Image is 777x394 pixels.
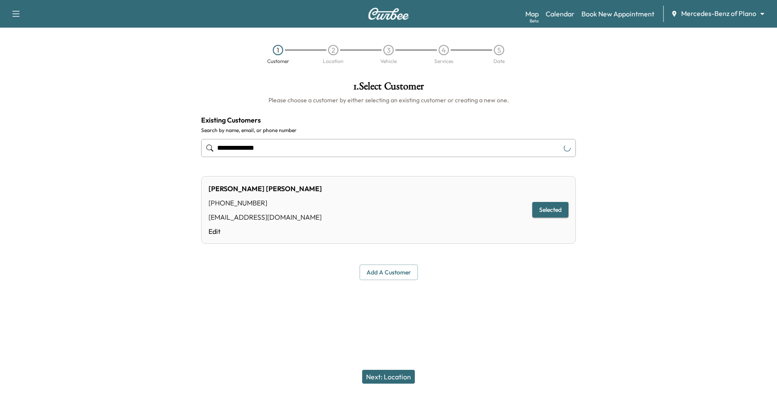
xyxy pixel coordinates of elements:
div: Customer [267,59,289,64]
div: Beta [530,18,539,24]
div: 2 [328,45,338,55]
div: [EMAIL_ADDRESS][DOMAIN_NAME] [208,212,322,222]
img: Curbee Logo [368,8,409,20]
div: [PERSON_NAME] [PERSON_NAME] [208,183,322,194]
h4: Existing Customers [201,115,576,125]
h6: Please choose a customer by either selecting an existing customer or creating a new one. [201,96,576,104]
div: 3 [383,45,394,55]
a: Book New Appointment [581,9,654,19]
button: Selected [532,202,569,218]
div: [PHONE_NUMBER] [208,198,322,208]
div: Vehicle [380,59,397,64]
a: Calendar [546,9,575,19]
a: Edit [208,226,322,236]
div: 4 [439,45,449,55]
button: Next: Location [362,370,415,384]
button: Add a customer [360,265,418,281]
span: Mercedes-Benz of Plano [681,9,756,19]
label: Search by name, email, or phone number [201,127,576,134]
div: 5 [494,45,504,55]
div: 1 [273,45,283,55]
a: MapBeta [525,9,539,19]
div: Date [493,59,505,64]
h1: 1 . Select Customer [201,81,576,96]
div: Location [323,59,344,64]
div: Services [434,59,453,64]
